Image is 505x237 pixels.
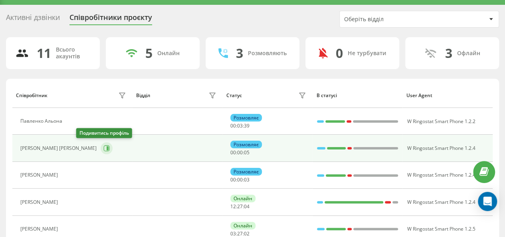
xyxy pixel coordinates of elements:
[244,149,250,156] span: 05
[230,168,262,175] div: Розмовляє
[237,203,243,210] span: 27
[407,225,475,232] span: W Ringostat Smart Phone 1.2.5
[20,118,64,124] div: Павленко Альона
[336,46,343,61] div: 0
[230,114,262,121] div: Розмовляє
[37,46,51,61] div: 11
[6,13,60,26] div: Активні дзвінки
[145,46,152,61] div: 5
[16,93,48,98] div: Співробітник
[457,50,480,57] div: Офлайн
[226,93,242,98] div: Статус
[344,16,440,23] div: Оберіть відділ
[244,203,250,210] span: 04
[20,199,60,205] div: [PERSON_NAME]
[20,172,60,178] div: [PERSON_NAME]
[230,204,250,209] div: : :
[230,177,250,183] div: : :
[348,50,386,57] div: Не турбувати
[237,230,243,237] span: 27
[136,93,150,98] div: Відділ
[230,231,250,237] div: : :
[237,149,243,156] span: 00
[316,93,399,98] div: В статусі
[407,145,475,151] span: W Ringostat Smart Phone 1.2.4
[20,145,99,151] div: [PERSON_NAME] [PERSON_NAME]
[407,199,475,205] span: W Ringostat Smart Phone 1.2.4
[69,13,152,26] div: Співробітники проєкту
[76,128,132,138] div: Подивитись профіль
[236,46,243,61] div: 3
[244,122,250,129] span: 39
[230,141,262,148] div: Розмовляє
[237,176,243,183] span: 00
[20,226,60,232] div: [PERSON_NAME]
[244,176,250,183] span: 03
[244,230,250,237] span: 02
[406,93,489,98] div: User Agent
[230,122,236,129] span: 00
[230,195,255,202] div: Онлайн
[157,50,180,57] div: Онлайн
[230,123,250,129] div: : :
[407,171,475,178] span: W Ringostat Smart Phone 1.2.4
[478,192,497,211] div: Open Intercom Messenger
[230,149,236,156] span: 00
[56,46,90,60] div: Всього акаунтів
[230,176,236,183] span: 00
[230,150,250,155] div: : :
[248,50,287,57] div: Розмовляють
[445,46,452,61] div: 3
[230,230,236,237] span: 03
[230,222,255,229] div: Онлайн
[407,118,475,125] span: W Ringostat Smart Phone 1.2.2
[237,122,243,129] span: 03
[230,203,236,210] span: 12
